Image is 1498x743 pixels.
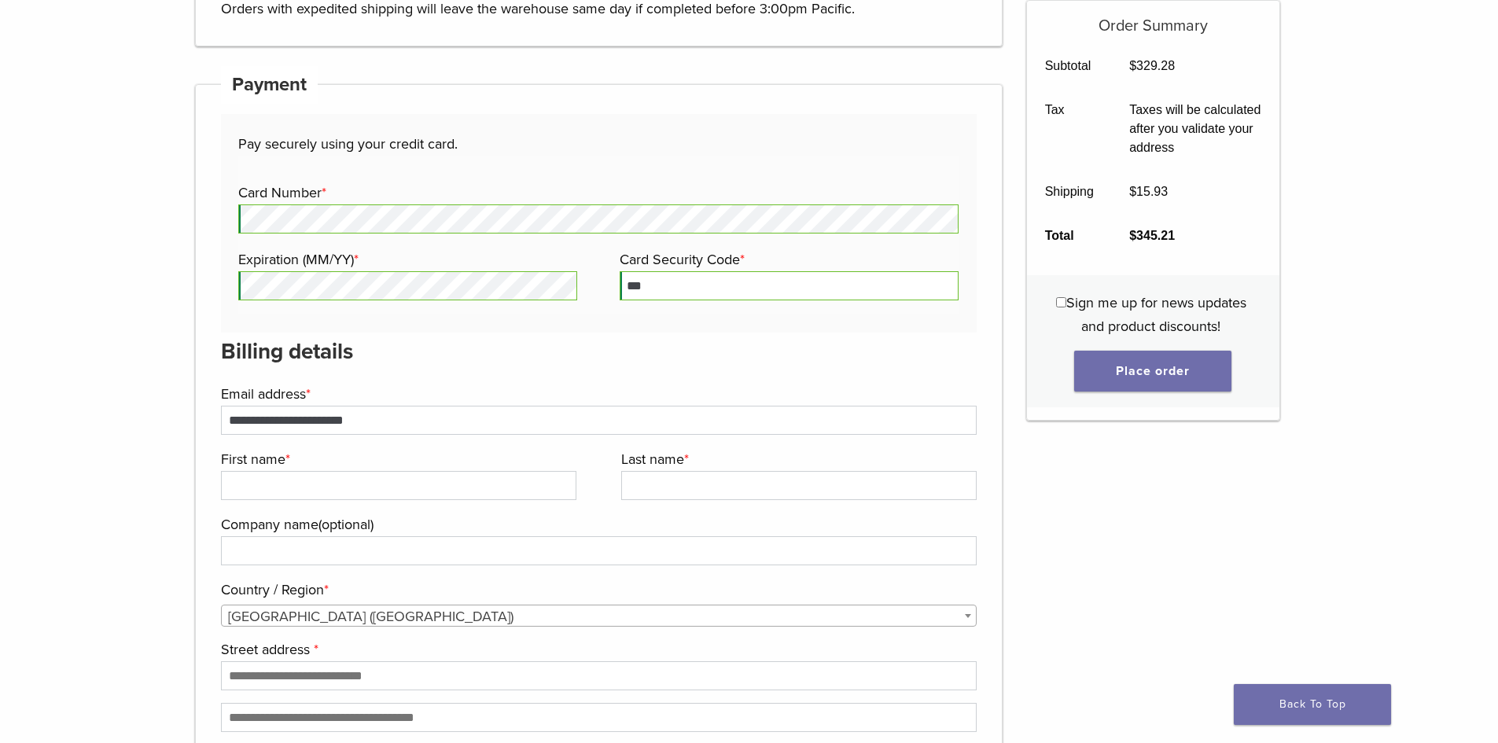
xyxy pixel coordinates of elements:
[221,382,974,406] label: Email address
[1129,185,1168,198] bdi: 15.93
[238,248,573,271] label: Expiration (MM/YY)
[1129,59,1175,72] bdi: 329.28
[238,181,955,204] label: Card Number
[1129,229,1136,242] span: $
[221,66,318,104] h4: Payment
[1056,297,1066,307] input: Sign me up for news updates and product discounts!
[221,638,974,661] label: Street address
[1027,44,1112,88] th: Subtotal
[238,132,959,156] p: Pay securely using your credit card.
[1027,214,1112,258] th: Total
[221,605,977,627] span: Country / Region
[1027,88,1112,170] th: Tax
[221,578,974,601] label: Country / Region
[221,333,977,370] h3: Billing details
[1129,59,1136,72] span: $
[238,156,959,314] fieldset: Payment Info
[620,248,955,271] label: Card Security Code
[1129,229,1175,242] bdi: 345.21
[621,447,973,471] label: Last name
[222,605,977,627] span: United States (US)
[1234,684,1391,725] a: Back To Top
[1074,351,1231,392] button: Place order
[221,513,974,536] label: Company name
[221,447,572,471] label: First name
[1129,185,1136,198] span: $
[1112,88,1279,170] td: Taxes will be calculated after you validate your address
[1066,294,1246,335] span: Sign me up for news updates and product discounts!
[318,516,374,533] span: (optional)
[1027,170,1112,214] th: Shipping
[1027,1,1279,35] h5: Order Summary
